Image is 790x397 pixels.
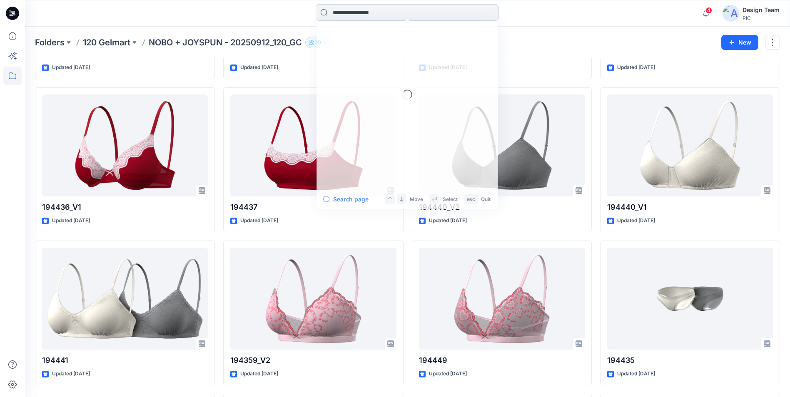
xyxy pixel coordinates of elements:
[443,195,458,203] p: Select
[607,248,773,350] a: 194435
[419,248,585,350] a: 194449
[617,370,655,378] p: Updated [DATE]
[429,370,467,378] p: Updated [DATE]
[723,5,739,22] img: avatar
[721,35,758,50] button: New
[305,37,331,48] button: 10
[42,355,208,366] p: 194441
[419,201,585,213] p: 194440_V2
[240,216,278,225] p: Updated [DATE]
[52,370,90,378] p: Updated [DATE]
[467,195,476,203] p: esc
[323,194,369,204] button: Search page
[743,15,780,21] div: PIC
[240,370,278,378] p: Updated [DATE]
[230,248,396,350] a: 194359_V2
[419,94,585,196] a: 194440_V2
[743,5,780,15] div: Design Team
[240,63,278,72] p: Updated [DATE]
[617,63,655,72] p: Updated [DATE]
[481,195,491,203] p: Quit
[607,201,773,213] p: 194440_V1
[607,355,773,366] p: 194435
[429,216,467,225] p: Updated [DATE]
[617,216,655,225] p: Updated [DATE]
[230,201,396,213] p: 194437
[230,94,396,196] a: 194437
[410,195,423,203] p: Move
[419,355,585,366] p: 194449
[42,201,208,213] p: 194436_V1
[42,248,208,350] a: 194441
[35,37,65,48] a: Folders
[705,7,712,14] span: 4
[230,355,396,366] p: 194359_V2
[52,216,90,225] p: Updated [DATE]
[83,37,130,48] a: 120 Gelmart
[42,94,208,196] a: 194436_V1
[52,63,90,72] p: Updated [DATE]
[607,94,773,196] a: 194440_V1
[149,37,302,48] p: NOBO + JOYSPUN - 20250912_120_GC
